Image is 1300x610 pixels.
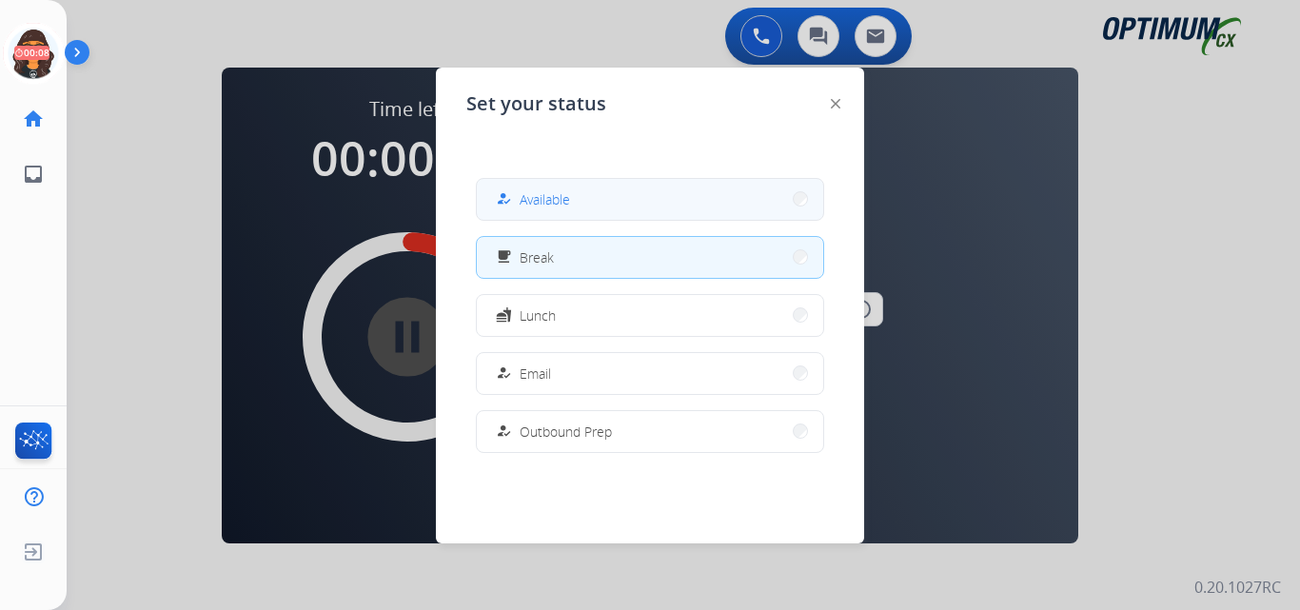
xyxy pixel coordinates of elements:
mat-icon: fastfood [496,307,512,324]
mat-icon: home [22,108,45,130]
span: Outbound Prep [520,422,612,442]
button: Break [477,237,823,278]
button: Email [477,353,823,394]
mat-icon: how_to_reg [496,365,512,382]
span: Available [520,189,570,209]
mat-icon: how_to_reg [496,423,512,440]
mat-icon: free_breakfast [496,249,512,266]
button: Outbound Prep [477,411,823,452]
mat-icon: how_to_reg [496,191,512,207]
button: Lunch [477,295,823,336]
p: 0.20.1027RC [1194,576,1281,599]
span: Break [520,247,554,267]
button: Available [477,179,823,220]
mat-icon: inbox [22,163,45,186]
img: close-button [831,99,840,108]
span: Email [520,364,551,384]
span: Set your status [466,90,606,117]
span: Lunch [520,305,556,325]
